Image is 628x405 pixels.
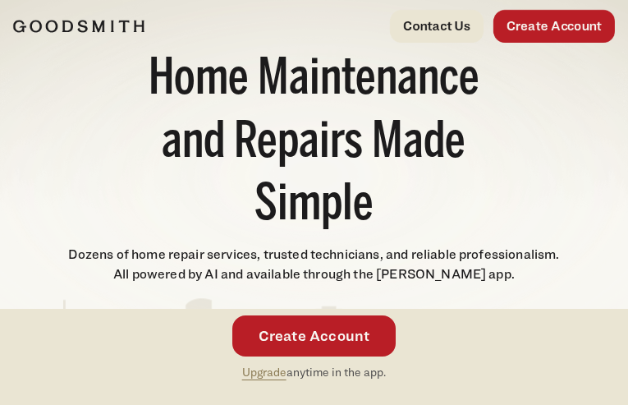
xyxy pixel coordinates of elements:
[232,315,397,357] a: Create Account
[113,49,515,238] h1: Home Maintenance and Repairs Made Simple
[13,20,144,33] img: Goodsmith
[242,365,286,379] a: Upgrade
[242,363,387,382] p: anytime in the app.
[390,10,484,43] a: Contact Us
[493,10,615,43] a: Create Account
[68,246,559,282] span: Dozens of home repair services, trusted technicians, and reliable professionalism. All powered by...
